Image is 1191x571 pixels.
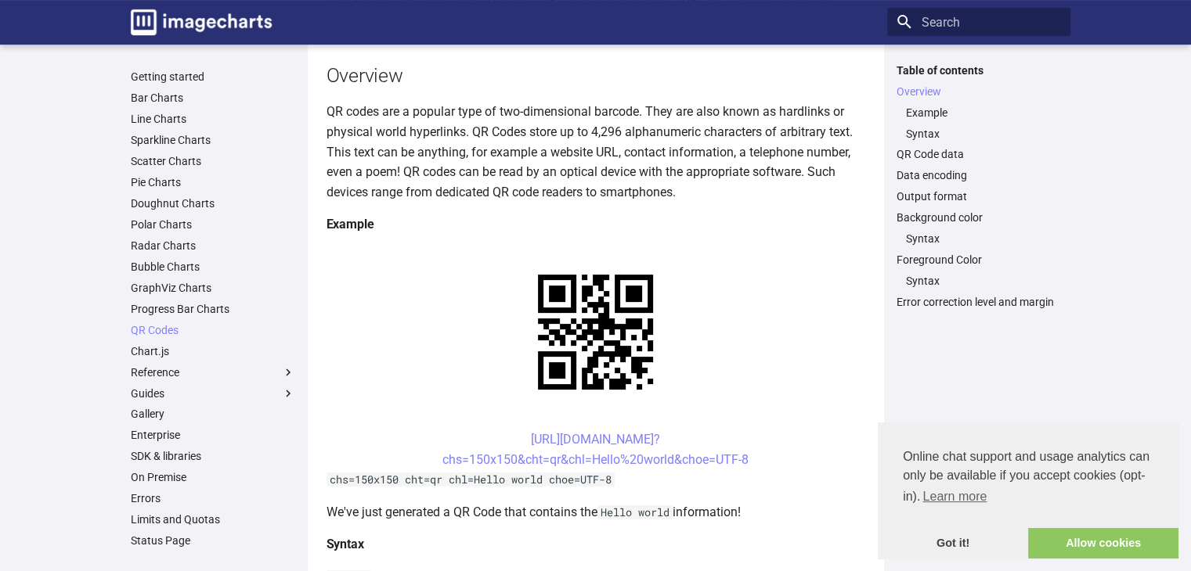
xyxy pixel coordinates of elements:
[131,175,295,189] a: Pie Charts
[327,472,615,487] code: chs=150x150 cht=qr chl=Hello world choe=UTF-8
[131,91,295,105] a: Bar Charts
[327,62,865,89] h2: Overview
[878,528,1028,559] a: dismiss cookie message
[906,127,1061,141] a: Syntax
[897,232,1061,246] nav: Background color
[131,491,295,505] a: Errors
[131,449,295,463] a: SDK & libraries
[327,102,865,202] p: QR codes are a popular type of two-dimensional barcode. They are also known as hardlinks or physi...
[897,84,1061,99] a: Overview
[897,295,1061,309] a: Error correction level and margin
[887,63,1070,77] label: Table of contents
[897,189,1061,203] a: Output format
[131,281,295,295] a: GraphViz Charts
[131,112,295,126] a: Line Charts
[131,154,295,168] a: Scatter Charts
[131,470,295,484] a: On Premise
[887,63,1070,310] nav: Table of contents
[327,534,865,555] h4: Syntax
[131,70,295,84] a: Getting started
[887,8,1070,36] input: Search
[897,168,1061,182] a: Data encoding
[903,447,1153,508] span: Online chat support and usage analytics can only be available if you accept cookies (opt-in).
[1028,528,1178,559] a: allow cookies
[131,133,295,147] a: Sparkline Charts
[125,3,278,41] a: Image-Charts documentation
[327,502,865,523] p: We've just generated a QR Code that contains the information!
[131,239,295,253] a: Radar Charts
[131,365,295,379] label: Reference
[897,106,1061,141] nav: Overview
[131,9,272,35] img: logo
[897,147,1061,161] a: QR Code data
[906,274,1061,288] a: Syntax
[131,344,295,358] a: Chart.js
[597,505,673,519] code: Hello world
[131,196,295,210] a: Doughnut Charts
[131,260,295,274] a: Bubble Charts
[897,274,1061,288] nav: Foreground Color
[920,485,989,508] a: learn more about cookies
[131,217,295,232] a: Polar Charts
[897,210,1061,224] a: Background color
[906,106,1061,120] a: Example
[878,422,1178,558] div: cookieconsent
[131,323,295,337] a: QR Codes
[131,302,295,316] a: Progress Bar Charts
[327,214,865,235] h4: Example
[131,386,295,400] label: Guides
[442,432,749,467] a: [URL][DOMAIN_NAME]?chs=150x150&cht=qr&chl=Hello%20world&choe=UTF-8
[906,232,1061,246] a: Syntax
[131,428,295,442] a: Enterprise
[131,407,295,421] a: Gallery
[511,247,680,417] img: chart
[131,533,295,548] a: Status Page
[131,512,295,526] a: Limits and Quotas
[897,253,1061,267] a: Foreground Color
